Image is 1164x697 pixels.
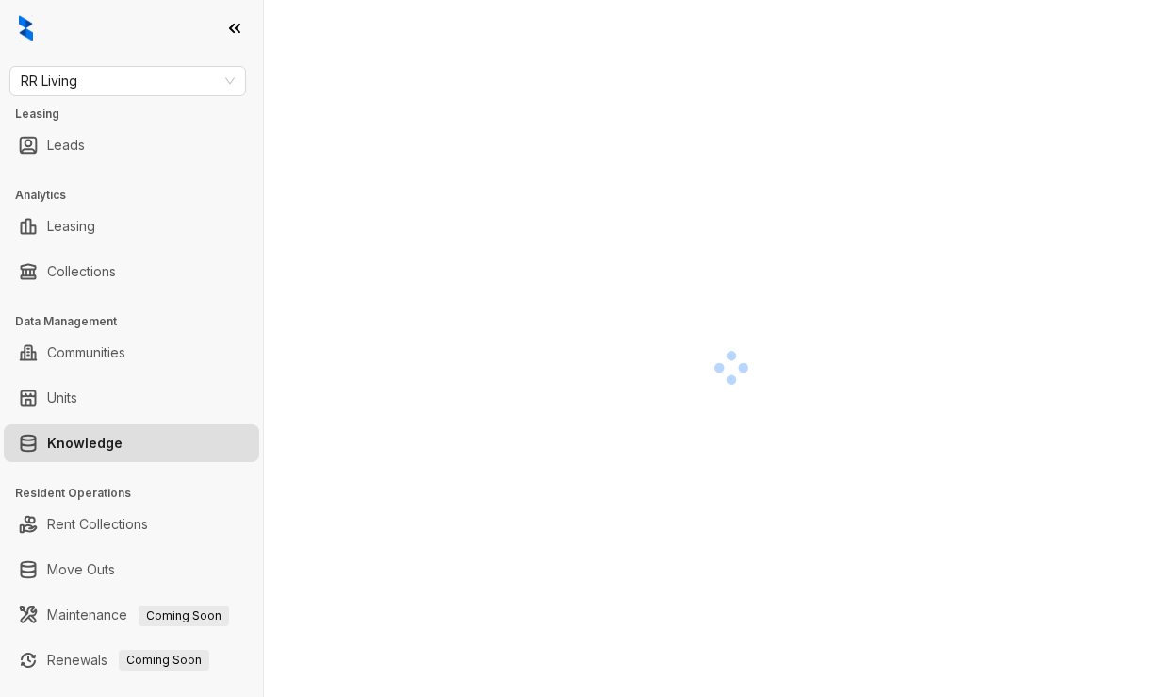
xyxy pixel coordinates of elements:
h3: Data Management [15,313,263,330]
a: Leasing [47,207,95,245]
li: Renewals [4,641,259,679]
a: RenewalsComing Soon [47,641,209,679]
a: Move Outs [47,551,115,589]
li: Move Outs [4,551,259,589]
a: Collections [47,253,116,290]
a: Units [47,379,77,417]
span: Coming Soon [139,606,229,626]
h3: Analytics [15,187,263,204]
span: RR Living [21,67,235,95]
li: Leasing [4,207,259,245]
li: Knowledge [4,424,259,462]
h3: Leasing [15,106,263,123]
img: logo [19,15,33,41]
li: Rent Collections [4,506,259,543]
li: Units [4,379,259,417]
li: Communities [4,334,259,372]
a: Rent Collections [47,506,148,543]
li: Leads [4,126,259,164]
span: Coming Soon [119,650,209,671]
li: Maintenance [4,596,259,634]
a: Leads [47,126,85,164]
li: Collections [4,253,259,290]
h3: Resident Operations [15,485,263,502]
a: Communities [47,334,125,372]
a: Knowledge [47,424,123,462]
